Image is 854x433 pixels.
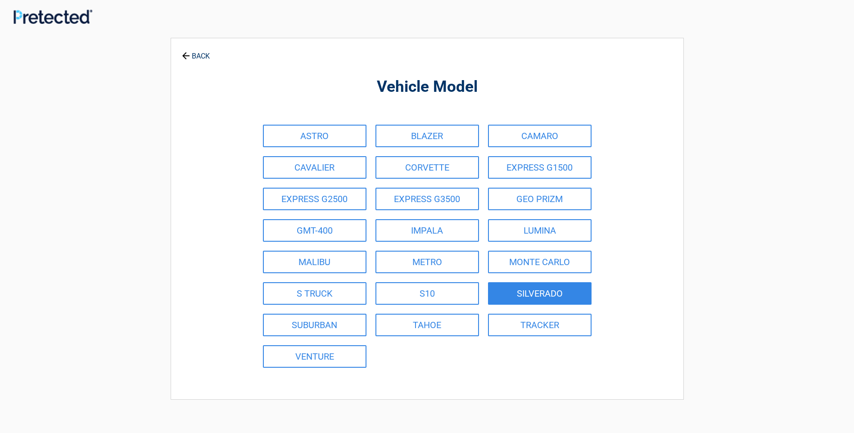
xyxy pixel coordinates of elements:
a: VENTURE [263,345,366,368]
a: BACK [180,44,212,60]
a: IMPALA [375,219,479,242]
a: LUMINA [488,219,592,242]
a: MALIBU [263,251,366,273]
a: TRACKER [488,314,592,336]
a: GEO PRIZM [488,188,592,210]
a: EXPRESS G2500 [263,188,366,210]
a: SUBURBAN [263,314,366,336]
a: CAVALIER [263,156,366,179]
a: ASTRO [263,125,366,147]
a: BLAZER [375,125,479,147]
a: S TRUCK [263,282,366,305]
a: CORVETTE [375,156,479,179]
a: TAHOE [375,314,479,336]
a: S10 [375,282,479,305]
a: EXPRESS G1500 [488,156,592,179]
a: GMT-400 [263,219,366,242]
a: CAMARO [488,125,592,147]
h2: Vehicle Model [221,77,634,98]
img: Main Logo [14,9,92,24]
a: SILVERADO [488,282,592,305]
a: METRO [375,251,479,273]
a: EXPRESS G3500 [375,188,479,210]
a: MONTE CARLO [488,251,592,273]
